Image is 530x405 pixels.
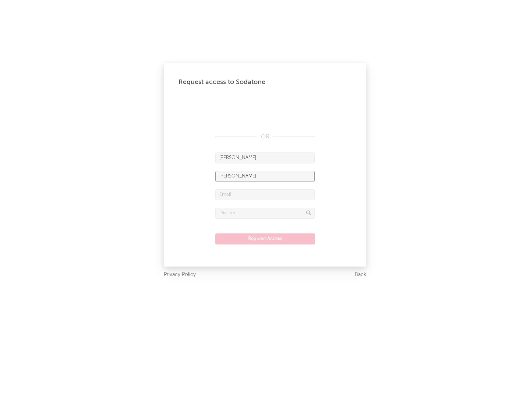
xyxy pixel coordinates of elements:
[215,152,315,163] input: First Name
[215,233,315,244] button: Request Access
[215,208,315,219] input: Division
[215,171,315,182] input: Last Name
[164,270,196,279] a: Privacy Policy
[215,189,315,200] input: Email
[355,270,366,279] a: Back
[179,78,351,87] div: Request access to Sodatone
[215,133,315,141] div: OR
